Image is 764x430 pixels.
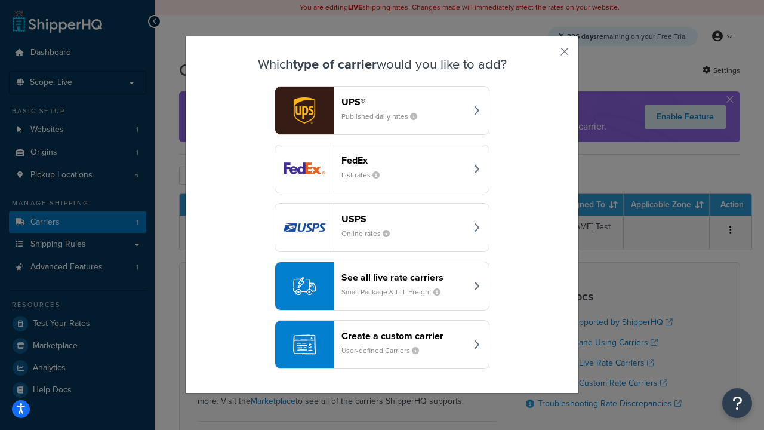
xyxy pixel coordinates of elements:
strong: type of carrier [293,54,377,74]
header: See all live rate carriers [341,272,466,283]
img: fedEx logo [275,145,334,193]
h3: Which would you like to add? [215,57,549,72]
img: icon-carrier-liverate-becf4550.svg [293,275,316,297]
button: ups logoUPS®Published daily rates [275,86,489,135]
button: Open Resource Center [722,388,752,418]
button: See all live rate carriersSmall Package & LTL Freight [275,262,489,311]
img: ups logo [275,87,334,134]
img: icon-carrier-custom-c93b8a24.svg [293,333,316,356]
header: FedEx [341,155,466,166]
header: UPS® [341,96,466,107]
header: USPS [341,213,466,225]
small: Published daily rates [341,111,427,122]
small: User-defined Carriers [341,345,429,356]
button: Create a custom carrierUser-defined Carriers [275,320,489,369]
button: usps logoUSPSOnline rates [275,203,489,252]
small: List rates [341,170,389,180]
small: Online rates [341,228,399,239]
header: Create a custom carrier [341,330,466,342]
img: usps logo [275,204,334,251]
button: fedEx logoFedExList rates [275,145,489,193]
small: Small Package & LTL Freight [341,287,450,297]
